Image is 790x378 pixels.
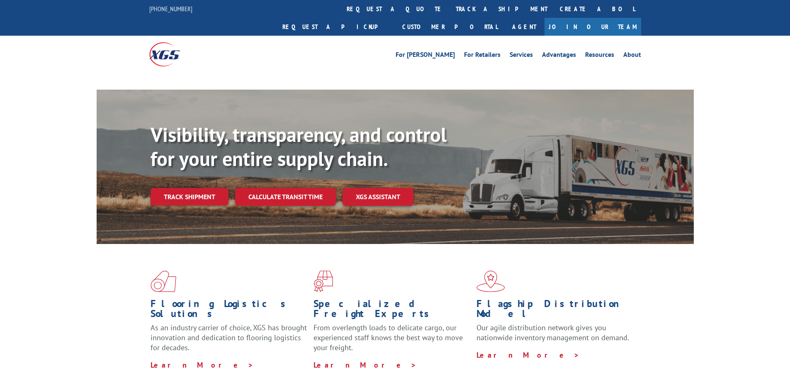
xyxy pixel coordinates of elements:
[151,360,254,370] a: Learn More >
[314,360,417,370] a: Learn More >
[235,188,336,206] a: Calculate transit time
[151,323,307,352] span: As an industry carrier of choice, XGS has brought innovation and dedication to flooring logistics...
[314,323,470,360] p: From overlength loads to delicate cargo, our experienced staff knows the best way to move your fr...
[476,271,505,292] img: xgs-icon-flagship-distribution-model-red
[151,122,447,171] b: Visibility, transparency, and control for your entire supply chain.
[314,299,470,323] h1: Specialized Freight Experts
[343,188,413,206] a: XGS ASSISTANT
[476,299,633,323] h1: Flagship Distribution Model
[151,299,307,323] h1: Flooring Logistics Solutions
[151,188,228,205] a: Track shipment
[276,18,396,36] a: Request a pickup
[151,271,176,292] img: xgs-icon-total-supply-chain-intelligence-red
[314,271,333,292] img: xgs-icon-focused-on-flooring-red
[476,350,580,360] a: Learn More >
[396,51,455,61] a: For [PERSON_NAME]
[585,51,614,61] a: Resources
[149,5,192,13] a: [PHONE_NUMBER]
[504,18,544,36] a: Agent
[623,51,641,61] a: About
[544,18,641,36] a: Join Our Team
[510,51,533,61] a: Services
[476,323,629,342] span: Our agile distribution network gives you nationwide inventory management on demand.
[464,51,501,61] a: For Retailers
[396,18,504,36] a: Customer Portal
[542,51,576,61] a: Advantages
